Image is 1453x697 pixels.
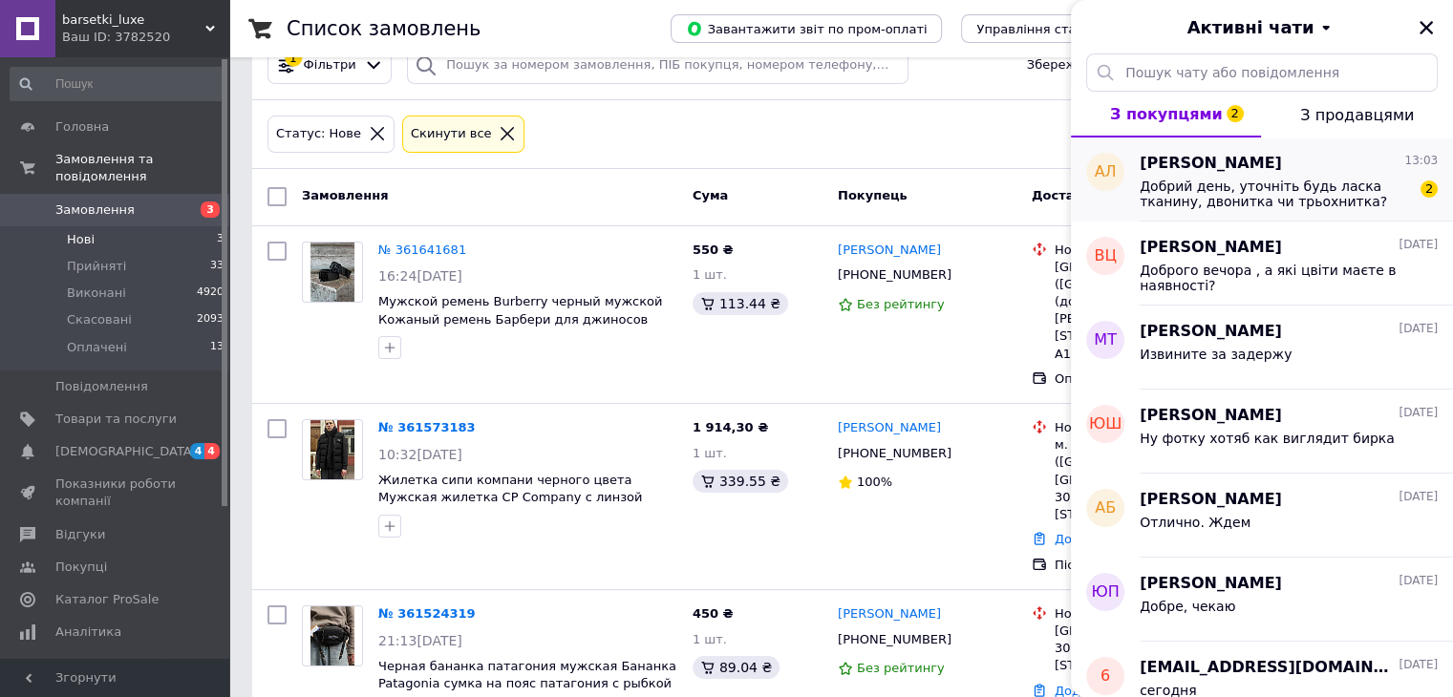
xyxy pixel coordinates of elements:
[55,443,197,460] span: [DEMOGRAPHIC_DATA]
[55,591,159,608] span: Каталог ProSale
[1399,321,1438,337] span: [DATE]
[1140,237,1282,259] span: [PERSON_NAME]
[857,661,945,675] span: Без рейтингу
[1140,657,1395,679] span: [EMAIL_ADDRESS][DOMAIN_NAME]
[302,419,363,480] a: Фото товару
[834,263,955,287] div: [PHONE_NUMBER]
[1110,105,1223,123] span: З покупцями
[378,473,642,522] a: Жилетка сипи компани черного цвета Мужская жилетка CP Company с линзой Безрукавка СП Компани на в...
[1399,405,1438,421] span: [DATE]
[1140,405,1282,427] span: [PERSON_NAME]
[204,443,220,459] span: 4
[838,419,941,437] a: [PERSON_NAME]
[1032,188,1173,202] span: Доставка та оплата
[217,231,224,248] span: 3
[1055,370,1249,388] div: Оплата на рахунок
[1399,489,1438,505] span: [DATE]
[1071,137,1453,222] button: АЛ[PERSON_NAME]13:03Добрий день, уточніть будь ласка тканину, двонитка чи трьохнитка?2
[272,124,365,144] div: Статус: Нове
[693,243,734,257] span: 550 ₴
[693,446,727,460] span: 1 шт.
[693,267,727,282] span: 1 шт.
[1100,665,1110,687] span: 6
[378,447,462,462] span: 10:32[DATE]
[378,243,466,257] a: № 361641681
[1071,222,1453,306] button: ВЦ[PERSON_NAME][DATE]Доброго вечора , а які цвіти маєте в наявності?
[1404,153,1438,169] span: 13:03
[1055,419,1249,436] div: Нова Пошта
[1071,390,1453,474] button: ЮШ[PERSON_NAME][DATE]Ну фотку хотяб как виглядит бирка
[857,297,945,311] span: Без рейтингу
[834,441,955,466] div: [PHONE_NUMBER]
[285,50,302,67] div: 1
[1094,329,1117,351] span: МТ
[210,258,224,275] span: 33
[1055,259,1249,363] div: [GEOGRAPHIC_DATA] ([GEOGRAPHIC_DATA].), №185 (до 200 кг): просп. [PERSON_NAME][STREET_ADDRESS] (л...
[1055,623,1249,675] div: [GEOGRAPHIC_DATA], №4 (до 30 кг): вул. [STREET_ADDRESS]
[378,268,462,284] span: 16:24[DATE]
[201,201,220,218] span: 3
[1421,180,1438,198] span: 2
[378,420,476,434] a: № 361573183
[55,151,229,185] span: Замовлення та повідомлення
[1055,557,1249,574] div: Післяплата
[1089,413,1122,435] span: ЮШ
[1124,15,1400,40] button: Активні чати
[378,294,662,344] span: Мужской ремень Burberry черный мужской Кожаный ремень Барбери для джиносов Ремень барбери для муж...
[1415,16,1438,39] button: Закрити
[834,627,955,652] div: [PHONE_NUMBER]
[55,526,105,543] span: Відгуки
[55,411,177,428] span: Товари та послуги
[55,378,148,395] span: Повідомлення
[62,29,229,46] div: Ваш ID: 3782520
[1140,431,1395,446] span: Ну фотку хотяб как виглядит бирка
[1140,573,1282,595] span: [PERSON_NAME]
[210,339,224,356] span: 13
[838,605,941,623] a: [PERSON_NAME]
[67,339,127,356] span: Оплачені
[1140,599,1235,614] span: Добре, чекаю
[1095,161,1117,183] span: АЛ
[1071,92,1261,137] button: З покупцями2
[310,420,355,479] img: Фото товару
[838,188,908,202] span: Покупець
[287,17,481,40] h1: Список замовлень
[1055,532,1124,546] a: Додати ЕН
[686,20,927,37] span: Завантажити звіт по пром-оплаті
[302,188,388,202] span: Замовлення
[190,443,205,459] span: 4
[55,475,177,510] span: Показники роботи компанії
[1186,15,1314,40] span: Активні чати
[1261,92,1453,137] button: З продавцями
[693,188,728,202] span: Cума
[197,311,224,328] span: 2093
[310,606,355,665] img: Фото товару
[1399,657,1438,673] span: [DATE]
[976,22,1122,36] span: Управління статусами
[378,606,476,621] a: № 361524319
[407,124,496,144] div: Cкинути все
[62,11,205,29] span: barsetki_luxe
[55,656,177,690] span: Інструменти веб-майстра та SEO
[55,201,135,219] span: Замовлення
[1140,321,1282,343] span: [PERSON_NAME]
[1095,497,1116,519] span: АБ
[693,606,734,621] span: 450 ₴
[1140,179,1411,209] span: Добрий день, уточніть будь ласка тканину, двонитка чи трьохнитка?
[197,285,224,302] span: 4920
[1086,53,1438,92] input: Пошук чату або повідомлення
[55,118,109,136] span: Головна
[838,242,941,260] a: [PERSON_NAME]
[10,67,225,101] input: Пошук
[55,623,121,641] span: Аналітика
[671,14,942,43] button: Завантажити звіт по пром-оплаті
[1227,105,1244,122] span: 2
[1399,237,1438,253] span: [DATE]
[310,243,355,302] img: Фото товару
[302,605,363,666] a: Фото товару
[67,231,95,248] span: Нові
[693,656,780,679] div: 89.04 ₴
[378,633,462,648] span: 21:13[DATE]
[302,242,363,303] a: Фото товару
